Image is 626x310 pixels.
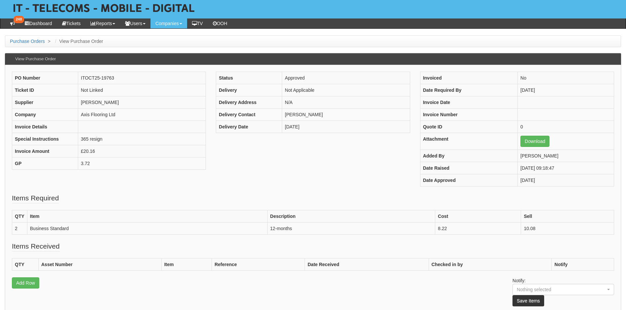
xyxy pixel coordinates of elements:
[520,136,549,147] a: Download
[518,84,614,96] td: [DATE]
[435,210,521,223] th: Cost
[12,223,27,235] td: 2
[420,150,517,162] th: Added By
[420,84,517,96] th: Date Required By
[216,72,282,84] th: Status
[78,157,206,170] td: 3.72
[78,84,206,96] td: Not Linked
[420,133,517,150] th: Attachment
[282,109,410,121] td: [PERSON_NAME]
[429,258,552,271] th: Checked in by
[12,210,27,223] th: QTY
[216,109,282,121] th: Delivery Contact
[78,72,206,84] td: ITOCT25-19763
[512,277,614,306] p: Notify:
[435,223,521,235] td: 8.22
[120,18,150,28] a: Users
[282,96,410,109] td: N/A
[12,157,78,170] th: GP
[420,174,517,187] th: Date Approved
[216,96,282,109] th: Delivery Address
[267,210,435,223] th: Description
[46,39,52,44] span: >
[12,145,78,157] th: Invoice Amount
[150,18,187,28] a: Companies
[78,96,206,109] td: [PERSON_NAME]
[518,72,614,84] td: No
[552,258,614,271] th: Notify
[512,295,544,306] button: Save Items
[305,258,429,271] th: Date Received
[267,223,435,235] td: 12-months
[27,223,267,235] td: Business Standard
[282,121,410,133] td: [DATE]
[78,133,206,145] td: 365 resign
[282,72,410,84] td: Approved
[14,16,24,23] span: 248
[12,96,78,109] th: Supplier
[521,210,614,223] th: Sell
[57,18,86,28] a: Tickets
[20,18,57,28] a: Dashboard
[12,72,78,84] th: PO Number
[282,84,410,96] td: Not Applicable
[187,18,208,28] a: TV
[39,258,162,271] th: Asset Number
[12,84,78,96] th: Ticket ID
[12,121,78,133] th: Invoice Details
[420,109,517,121] th: Invoice Number
[212,258,305,271] th: Reference
[27,210,267,223] th: Item
[420,162,517,174] th: Date Raised
[521,223,614,235] td: 10.08
[518,121,614,133] td: 0
[518,162,614,174] td: [DATE] 09:18:47
[420,121,517,133] th: Quote ID
[85,18,120,28] a: Reports
[517,286,597,293] div: Nothing selected
[53,38,103,45] li: View Purchase Order
[518,174,614,187] td: [DATE]
[161,258,212,271] th: Item
[10,39,45,44] a: Purchase Orders
[208,18,232,28] a: OOH
[12,277,39,289] a: Add Row
[12,258,39,271] th: QTY
[420,72,517,84] th: Invoiced
[512,284,614,295] button: Nothing selected
[420,96,517,109] th: Invoice Date
[12,133,78,145] th: Special Instructions
[216,84,282,96] th: Delivery
[518,150,614,162] td: [PERSON_NAME]
[78,145,206,157] td: £20.16
[78,109,206,121] td: Axis Flooring Ltd
[12,53,59,65] h3: View Purchase Order
[12,241,60,252] legend: Items Received
[216,121,282,133] th: Delivery Date
[12,109,78,121] th: Company
[12,193,59,203] legend: Items Required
